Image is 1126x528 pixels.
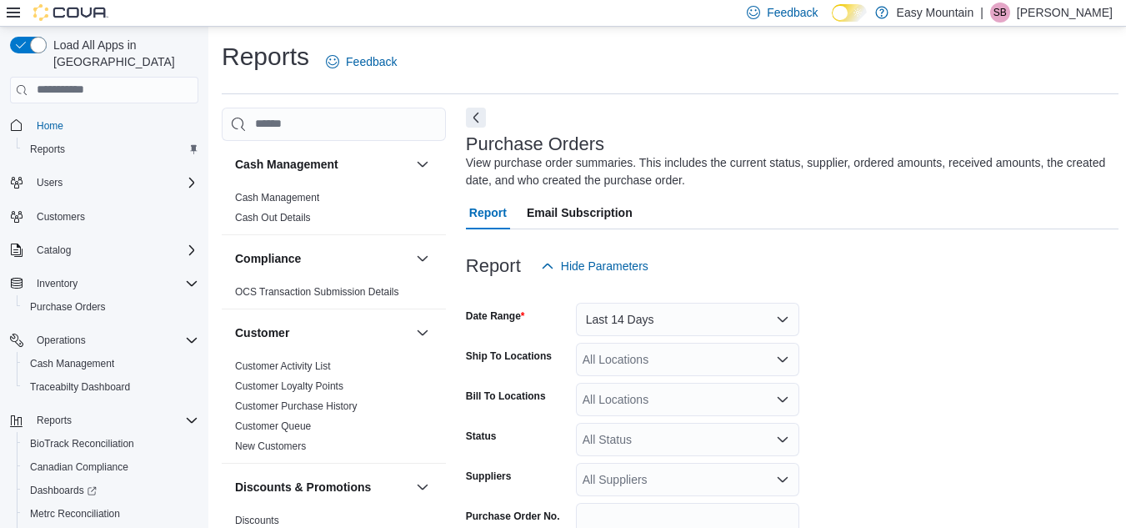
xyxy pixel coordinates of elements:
a: Purchase Orders [23,297,113,317]
a: BioTrack Reconciliation [23,434,141,454]
a: New Customers [235,440,306,452]
div: Cash Management [222,188,446,234]
span: Operations [30,330,198,350]
button: Reports [17,138,205,161]
button: Discounts & Promotions [413,477,433,497]
span: Users [30,173,198,193]
button: Hide Parameters [534,249,655,283]
p: [PERSON_NAME] [1017,3,1113,23]
span: Email Subscription [527,196,633,229]
span: Feedback [767,4,818,21]
a: Customer Purchase History [235,400,358,412]
span: Users [37,176,63,189]
a: Cash Out Details [235,212,311,224]
label: Ship To Locations [466,349,552,363]
a: OCS Transaction Submission Details [235,286,399,298]
button: Reports [3,409,205,432]
button: Compliance [235,250,409,267]
h3: Purchase Orders [466,134,604,154]
span: Customer Activity List [235,360,331,373]
span: BioTrack Reconciliation [23,434,198,454]
a: Reports [23,139,72,159]
span: Reports [30,410,198,430]
button: Traceabilty Dashboard [17,375,205,399]
span: Reports [30,143,65,156]
a: Customers [30,207,92,227]
span: Discounts [235,514,279,527]
button: Customers [3,204,205,229]
a: Cash Management [23,354,121,374]
button: Operations [30,330,93,350]
span: Home [30,115,198,136]
button: Customer [235,324,409,341]
span: Customers [30,206,198,227]
h3: Customer [235,324,289,341]
a: Home [30,116,70,136]
div: Stephen Burley [990,3,1010,23]
span: Catalog [30,240,198,260]
span: Customer Loyalty Points [235,380,343,393]
span: Traceabilty Dashboard [23,377,198,397]
a: Traceabilty Dashboard [23,377,137,397]
span: Reports [23,139,198,159]
span: Feedback [346,53,397,70]
button: Cash Management [17,352,205,375]
a: Cash Management [235,192,319,204]
span: Metrc Reconciliation [23,504,198,524]
span: Catalog [37,244,71,257]
button: Canadian Compliance [17,455,205,479]
span: Operations [37,334,86,347]
label: Bill To Locations [466,390,546,403]
div: Compliance [222,282,446,309]
span: BioTrack Reconciliation [30,437,134,450]
button: Home [3,113,205,138]
div: Customer [222,356,446,463]
span: Report [469,196,507,229]
button: Open list of options [776,353,789,366]
h3: Cash Management [235,156,338,173]
span: Dark Mode [832,22,833,23]
button: Cash Management [413,154,433,174]
span: Customers [37,210,85,224]
label: Date Range [466,309,525,323]
span: Purchase Orders [30,300,106,314]
label: Status [466,430,497,443]
h3: Discounts & Promotions [235,479,371,495]
span: Customer Queue [235,420,311,433]
span: Home [37,119,63,133]
img: Cova [33,4,108,21]
span: Purchase Orders [23,297,198,317]
a: Dashboards [17,479,205,502]
a: Feedback [319,45,403,78]
button: Inventory [3,272,205,295]
button: Operations [3,329,205,352]
span: Dashboards [30,484,97,497]
p: | [980,3,983,23]
button: Discounts & Promotions [235,479,409,495]
a: Customer Loyalty Points [235,380,343,392]
span: Customer Purchase History [235,400,358,413]
a: Metrc Reconciliation [23,504,127,524]
span: Hide Parameters [561,258,648,274]
span: New Customers [235,440,306,453]
p: Easy Mountain [897,3,974,23]
span: Inventory [37,277,78,290]
span: Load All Apps in [GEOGRAPHIC_DATA] [47,37,198,70]
span: Dashboards [23,480,198,500]
h3: Compliance [235,250,301,267]
button: Inventory [30,274,84,294]
a: Dashboards [23,480,103,500]
span: OCS Transaction Submission Details [235,285,399,299]
button: Open list of options [776,433,789,446]
button: Compliance [413,249,433,269]
button: BioTrack Reconciliation [17,432,205,455]
button: Catalog [3,239,205,262]
span: Canadian Compliance [23,457,198,477]
span: Traceabilty Dashboard [30,380,130,394]
a: Discounts [235,515,279,526]
label: Purchase Order No. [466,510,560,523]
button: Catalog [30,240,78,260]
span: Inventory [30,274,198,294]
button: Next [466,108,486,128]
span: Metrc Reconciliation [30,507,120,520]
